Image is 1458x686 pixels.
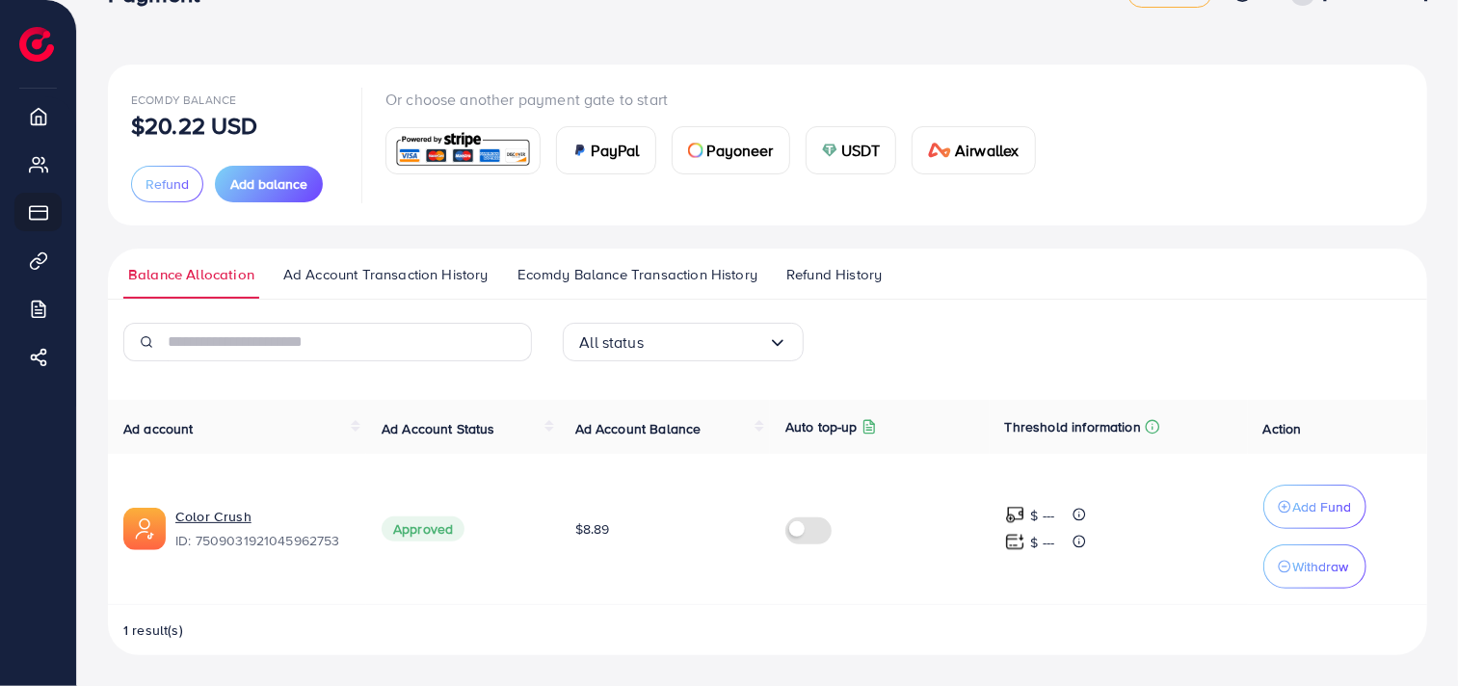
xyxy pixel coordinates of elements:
p: Auto top-up [785,415,858,438]
button: Add Fund [1263,485,1366,529]
span: Refund [146,174,189,194]
div: Search for option [563,323,804,361]
a: cardPayoneer [672,126,790,174]
span: Ad Account Transaction History [283,264,489,285]
button: Withdraw [1263,544,1366,589]
span: Ad Account Status [382,419,495,438]
span: Add balance [230,174,307,194]
span: Refund History [786,264,882,285]
div: <span class='underline'>Color Crush</span></br>7509031921045962753 [175,507,351,551]
p: Withdraw [1293,555,1349,578]
iframe: Chat [1376,599,1444,672]
span: Airwallex [955,139,1019,162]
span: Ad account [123,419,194,438]
a: cardUSDT [806,126,897,174]
img: card [392,130,534,171]
p: $ --- [1031,504,1055,527]
button: Add balance [215,166,323,202]
span: Ad Account Balance [575,419,702,438]
span: USDT [841,139,881,162]
img: top-up amount [1005,505,1025,525]
span: Ecomdy Balance Transaction History [517,264,757,285]
p: Add Fund [1293,495,1352,518]
a: cardAirwallex [912,126,1035,174]
span: Balance Allocation [128,264,254,285]
a: Color Crush [175,507,351,526]
a: cardPayPal [556,126,656,174]
span: 1 result(s) [123,620,183,640]
button: Refund [131,166,203,202]
img: ic-ads-acc.e4c84228.svg [123,508,166,550]
p: $20.22 USD [131,114,258,137]
input: Search for option [644,328,768,357]
span: $8.89 [575,519,610,539]
img: top-up amount [1005,532,1025,552]
img: card [572,143,588,158]
span: PayPal [592,139,640,162]
img: logo [19,27,54,62]
img: card [688,143,703,158]
span: All status [579,328,644,357]
p: $ --- [1031,531,1055,554]
img: card [822,143,837,158]
span: Ecomdy Balance [131,92,236,108]
img: card [928,143,951,158]
span: ID: 7509031921045962753 [175,531,351,550]
p: Threshold information [1005,415,1141,438]
span: Approved [382,516,464,541]
span: Payoneer [707,139,774,162]
span: Action [1263,419,1302,438]
a: card [385,127,541,174]
p: Or choose another payment gate to start [385,88,1051,111]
